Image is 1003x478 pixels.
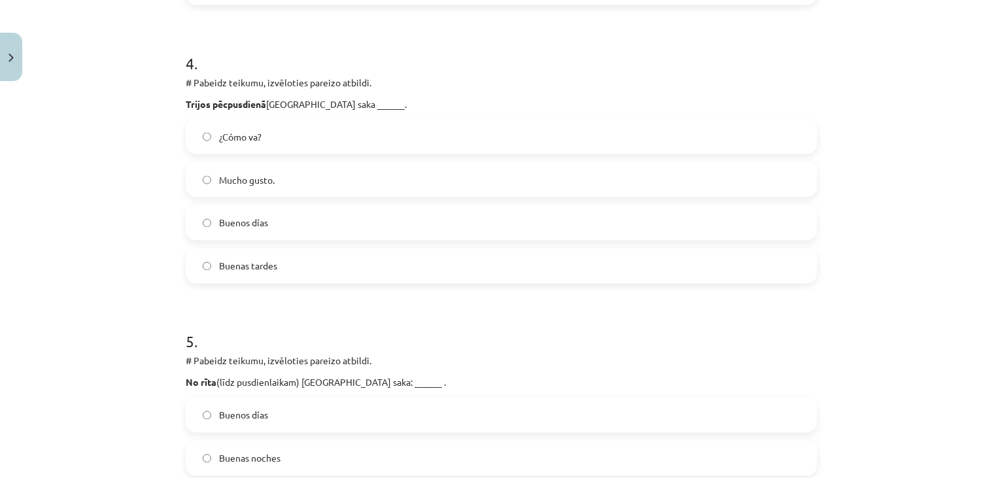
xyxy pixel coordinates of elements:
[186,376,817,390] p: (līdz pusdienlaikam) [GEOGRAPHIC_DATA] saka: ______ .
[8,54,14,62] img: icon-close-lesson-0947bae3869378f0d4975bcd49f059093ad1ed9edebbc8119c70593378902aed.svg
[219,173,275,187] span: Mucho gusto.
[219,130,262,144] span: ¿Cómo va?
[186,76,817,90] p: # Pabeidz teikumu, izvēloties pareizo atbildi.
[203,176,211,184] input: Mucho gusto.
[186,98,266,110] strong: Trijos pēcpusdienā
[219,260,277,273] span: Buenas tardes
[219,452,280,466] span: Buenas noches
[219,216,268,230] span: Buenos días
[186,31,817,72] h1: 4 .
[186,377,216,388] strong: No rīta
[186,97,817,111] p: [GEOGRAPHIC_DATA] saka ______.
[219,409,268,422] span: Buenos días
[203,219,211,228] input: Buenos días
[186,310,817,350] h1: 5 .
[203,411,211,420] input: Buenos días
[203,454,211,463] input: Buenas noches
[203,262,211,271] input: Buenas tardes
[203,133,211,141] input: ¿Cómo va?
[186,354,817,368] p: # Pabeidz teikumu, izvēloties pareizo atbildi.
